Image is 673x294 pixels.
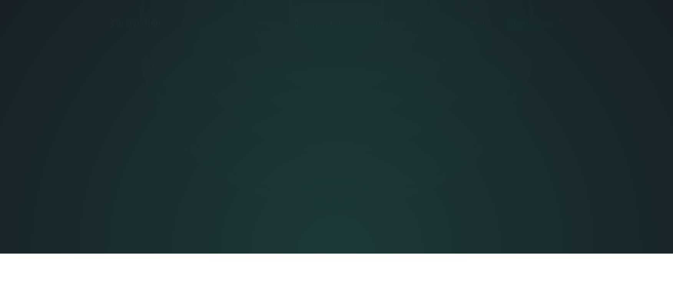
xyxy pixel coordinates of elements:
[324,15,370,31] a: Connectors
[254,15,288,31] a: Product
[464,15,494,31] a: About
[506,15,561,31] a: Book a Demo
[419,18,449,28] div: Resources
[112,18,157,28] a: home
[288,15,324,31] a: Security
[413,15,464,31] div: Resources
[370,15,413,31] a: Use Cases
